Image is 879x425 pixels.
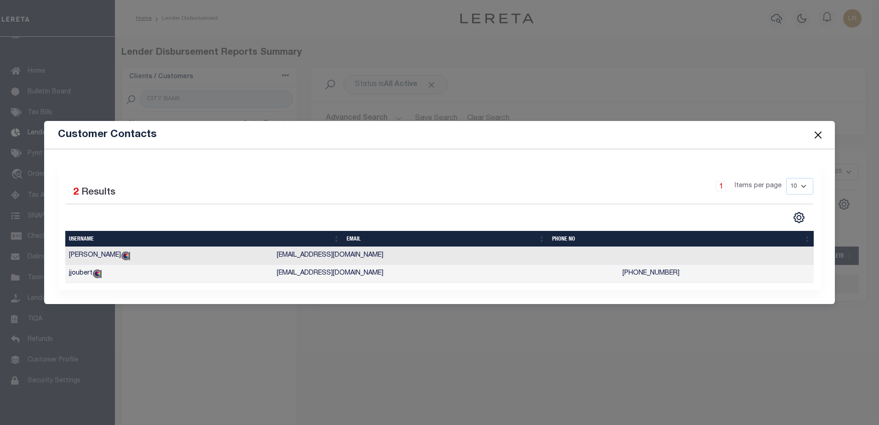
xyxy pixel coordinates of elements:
[273,265,619,283] td: [EMAIL_ADDRESS][DOMAIN_NAME]
[716,181,726,191] a: 1
[548,231,814,247] th: Phone No: activate to sort column ascending
[273,247,619,265] td: [EMAIL_ADDRESS][DOMAIN_NAME]
[81,185,115,200] label: Results
[65,265,273,283] td: jjoubert
[65,247,273,265] td: [PERSON_NAME]
[65,231,343,247] th: Username: activate to sort column ascending
[121,251,130,260] img: accumatch-icon.png
[735,181,782,191] span: Items per page
[619,265,814,283] td: [PHONE_NUMBER]
[58,128,157,141] h5: Customer Contacts
[812,129,824,141] button: Close
[343,231,548,247] th: Email: activate to sort column ascending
